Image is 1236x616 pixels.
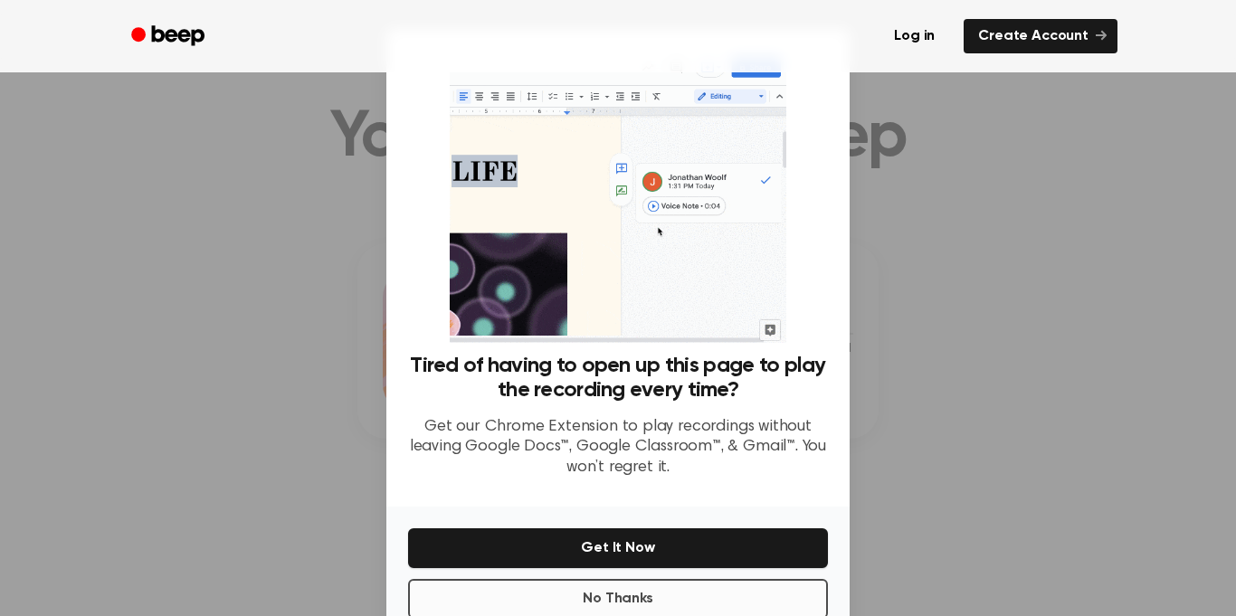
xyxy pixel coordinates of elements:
img: Beep extension in action [450,51,785,343]
p: Get our Chrome Extension to play recordings without leaving Google Docs™, Google Classroom™, & Gm... [408,417,828,479]
button: Get It Now [408,528,828,568]
a: Log in [876,15,953,57]
a: Beep [119,19,221,54]
a: Create Account [964,19,1117,53]
h3: Tired of having to open up this page to play the recording every time? [408,354,828,403]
